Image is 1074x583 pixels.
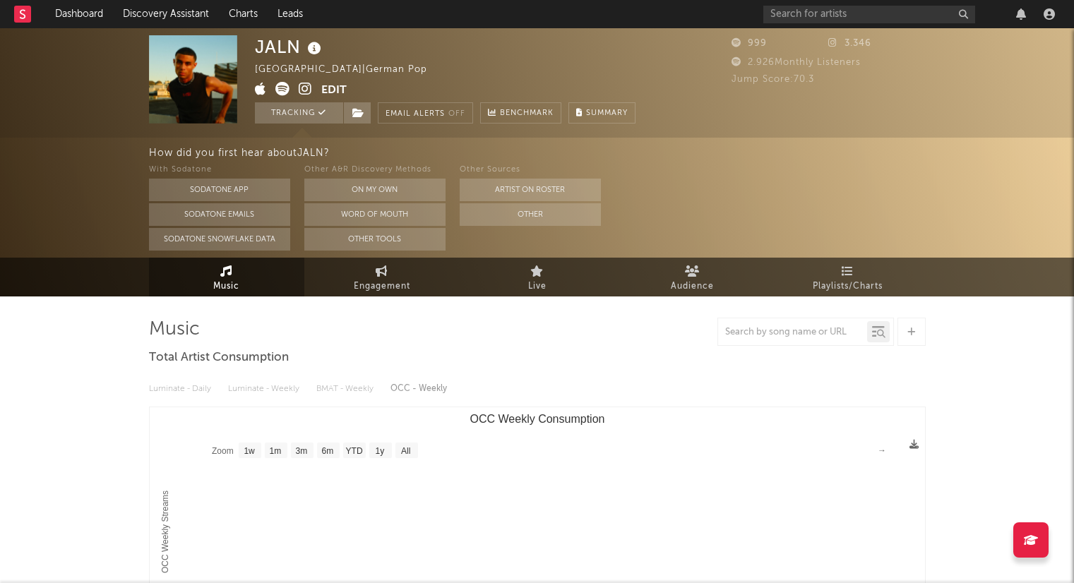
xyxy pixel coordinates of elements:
[586,109,628,117] span: Summary
[295,446,307,456] text: 3m
[255,35,325,59] div: JALN
[213,278,239,295] span: Music
[568,102,636,124] button: Summary
[460,179,601,201] button: Artist on Roster
[269,446,281,456] text: 1m
[304,203,446,226] button: Word Of Mouth
[321,446,333,456] text: 6m
[354,278,410,295] span: Engagement
[400,446,410,456] text: All
[149,179,290,201] button: Sodatone App
[615,258,770,296] a: Audience
[304,258,460,296] a: Engagement
[375,446,384,456] text: 1y
[718,327,867,338] input: Search by song name or URL
[212,446,234,456] text: Zoom
[813,278,883,295] span: Playlists/Charts
[671,278,714,295] span: Audience
[255,102,343,124] button: Tracking
[304,179,446,201] button: On My Own
[500,105,554,122] span: Benchmark
[763,6,975,23] input: Search for artists
[149,349,289,366] span: Total Artist Consumption
[732,39,767,48] span: 999
[828,39,871,48] span: 3.346
[470,413,604,425] text: OCC Weekly Consumption
[160,491,169,573] text: OCC Weekly Streams
[460,162,601,179] div: Other Sources
[732,75,814,84] span: Jump Score: 70.3
[255,61,443,78] div: [GEOGRAPHIC_DATA] | German Pop
[345,446,362,456] text: YTD
[448,110,465,118] em: Off
[304,228,446,251] button: Other Tools
[732,58,861,67] span: 2.926 Monthly Listeners
[149,258,304,296] a: Music
[878,445,886,455] text: →
[378,102,473,124] button: Email AlertsOff
[149,228,290,251] button: Sodatone Snowflake Data
[321,82,347,100] button: Edit
[304,162,446,179] div: Other A&R Discovery Methods
[460,203,601,226] button: Other
[770,258,926,296] a: Playlists/Charts
[149,203,290,226] button: Sodatone Emails
[244,446,255,456] text: 1w
[149,162,290,179] div: With Sodatone
[528,278,547,295] span: Live
[460,258,615,296] a: Live
[480,102,561,124] a: Benchmark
